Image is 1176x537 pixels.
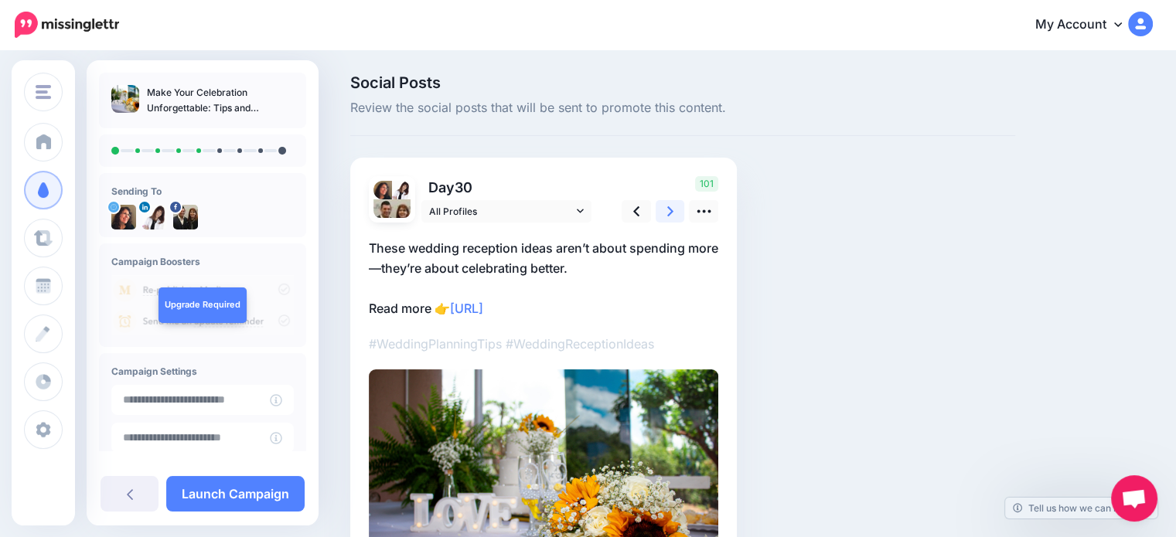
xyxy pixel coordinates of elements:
img: 8fVX9xhV-1030.jpg [373,181,392,199]
h4: Sending To [111,185,294,197]
span: Social Posts [350,75,1015,90]
p: These wedding reception ideas aren’t about spending more—they’re about celebrating better. Read m... [369,238,718,318]
div: Open chat [1111,475,1157,522]
a: [URL] [450,301,483,316]
a: Upgrade Required [159,287,247,323]
img: 1516360853059-36439.png [142,205,167,229]
h4: Campaign Boosters [111,256,294,267]
img: Missinglettr [15,12,119,38]
span: All Profiles [429,203,573,219]
a: Tell us how we can improve [1005,498,1157,518]
p: #WeddingPlanningTips #WeddingReceptionIdeas [369,334,718,354]
p: Make Your Celebration Unforgettable: Tips and Inspiration for Your Wedding Reception [147,85,294,116]
a: My Account [1020,6,1153,44]
img: menu.png [36,85,51,99]
h4: Campaign Settings [111,365,294,377]
a: All Profiles [421,200,591,223]
p: Day [421,176,594,199]
img: campaign_review_boosters.png [111,275,294,335]
img: 8fVX9xhV-1030.jpg [111,205,136,229]
span: Review the social posts that will be sent to promote this content. [350,98,1015,118]
img: 12936747_1161812117171759_1944406923517990801_n-bsa9643.jpg [173,205,198,229]
span: 101 [695,176,718,192]
span: 30 [455,179,472,195]
img: 1516360853059-36439.png [392,181,411,199]
img: 12936747_1161812117171759_1944406923517990801_n-bsa9643.jpg [373,199,411,236]
img: 8656157e5874f351f9a7ab09fdd86ee3_thumb.jpg [111,85,139,113]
